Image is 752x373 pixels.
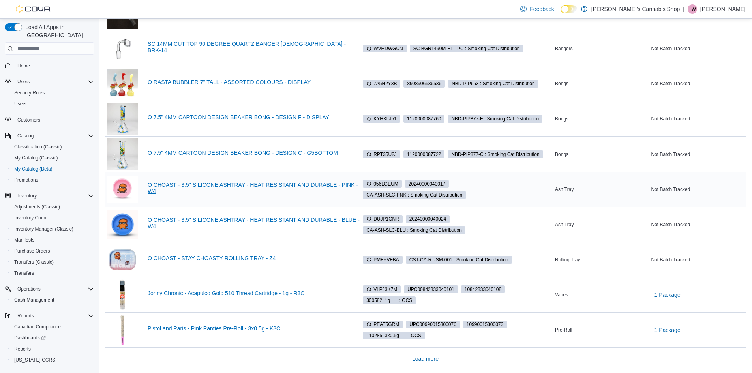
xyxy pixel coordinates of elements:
[363,215,403,223] span: DUJP1GNR
[363,80,400,88] span: 7A5H2Y3B
[22,23,94,39] span: Load All Apps in [GEOGRAPHIC_DATA]
[14,284,94,294] span: Operations
[553,79,649,88] div: Bongs
[403,115,445,123] span: 1120000087760
[11,344,94,354] span: Reports
[14,357,55,363] span: [US_STATE] CCRS
[553,290,649,300] div: Vapes
[11,268,94,278] span: Transfers
[14,77,33,86] button: Users
[403,80,445,88] span: 8908906536536
[591,4,680,14] p: [PERSON_NAME]'s Cannabis Shop
[11,164,94,174] span: My Catalog (Beta)
[366,297,412,304] span: 300582_1g___ : OCS
[688,4,697,14] div: Taylor Willson
[410,45,523,52] span: SC BGR1490M-FT-1PC : Smoking Cat Distribution
[148,150,360,156] a: O 7.5" 4MM CARTOON DESIGN BEAKER BONG - DESIGN C - G5BOTTOM
[148,79,360,85] a: O RASTA BUBBLER 7" TALL - ASSORTED COLOURS - DISPLAY
[14,166,53,172] span: My Catalog (Beta)
[363,296,416,304] span: 300582_1g___ : OCS
[553,150,649,159] div: Bongs
[107,279,138,311] img: Jonny Chronic - Acapulco Gold 510 Thread Cartridge - 1g - R3C
[11,142,65,152] a: Classification (Classic)
[366,191,462,199] span: CA-ASH-SLC-PNK : Smoking Cat Distribution
[14,311,94,321] span: Reports
[409,321,456,328] span: UPC 00990015300076
[517,1,557,17] a: Feedback
[17,193,37,199] span: Inventory
[11,355,94,365] span: Washington CCRS
[107,69,138,99] img: O RASTA BUBBLER 7" TALL - ASSORTED COLOURS - DISPLAY
[654,326,681,334] span: 1 Package
[366,115,397,122] span: KYHXLJ51
[448,80,538,88] span: NBD-PIP653 : Smoking Cat Distribution
[407,115,441,122] span: 1120000087760
[363,256,403,264] span: PMFYVFBA
[553,185,649,194] div: Ash Tray
[8,246,97,257] button: Purchase Orders
[409,256,508,263] span: CST-CA-RT-SM-001 : Smoking Cat Distribution
[363,321,403,328] span: PEAT5GRM
[11,153,94,163] span: My Catalog (Classic)
[11,344,34,354] a: Reports
[8,201,97,212] button: Adjustments (Classic)
[11,333,94,343] span: Dashboards
[8,354,97,366] button: [US_STATE] CCRS
[11,333,49,343] a: Dashboards
[363,285,401,293] span: VLPJ3K7M
[404,285,458,293] span: UPC00842833040101
[8,212,97,223] button: Inventory Count
[14,191,40,201] button: Inventory
[363,45,407,52] span: WVHDWGUN
[148,182,360,194] a: O CHOAST - 3.5" SILICONE ASHTRAY - HEAT RESISTANT AND DURABLE - PINK - W4
[14,155,58,161] span: My Catalog (Classic)
[448,150,543,158] span: NBD-PIP877-C : Smoking Cat Distribution
[14,335,46,341] span: Dashboards
[11,246,53,256] a: Purchase Orders
[14,215,48,221] span: Inventory Count
[8,321,97,332] button: Canadian Compliance
[700,4,746,14] p: [PERSON_NAME]
[2,190,97,201] button: Inventory
[14,284,44,294] button: Operations
[11,142,94,152] span: Classification (Classic)
[366,256,399,263] span: PMFYVFBA
[11,235,38,245] a: Manifests
[11,213,51,223] a: Inventory Count
[14,90,45,96] span: Security Roles
[14,270,34,276] span: Transfers
[366,180,398,187] span: 056LGEUM
[8,294,97,306] button: Cash Management
[17,133,34,139] span: Catalog
[11,235,94,245] span: Manifests
[8,332,97,343] a: Dashboards
[553,325,649,335] div: Pre-Roll
[465,286,501,293] span: 10842833040108
[363,226,465,234] span: CA-ASH-SLC-BLU : Smoking Cat Distribution
[14,324,61,330] span: Canadian Compliance
[363,115,400,123] span: KYHXLJ51
[651,287,684,303] button: 1 Package
[452,80,534,87] span: NBD-PIP653 : Smoking Cat Distribution
[11,295,57,305] a: Cash Management
[409,351,442,367] button: Load more
[11,164,56,174] a: My Catalog (Beta)
[405,180,449,188] span: 20240000040017
[14,204,60,210] span: Adjustments (Classic)
[413,45,520,52] span: SC BGR1490M-FT-1PC : Smoking Cat Distribution
[11,99,94,109] span: Users
[363,332,425,339] span: 110285_3x0.5g___ : OCS
[11,257,57,267] a: Transfers (Classic)
[14,61,33,71] a: Home
[650,79,746,88] div: Not Batch Tracked
[451,151,539,158] span: NBD-PIP877-C : Smoking Cat Distribution
[412,355,439,363] span: Load more
[14,131,37,141] button: Catalog
[8,163,97,174] button: My Catalog (Beta)
[14,177,38,183] span: Promotions
[407,151,441,158] span: 1120000087722
[17,79,30,85] span: Users
[409,216,446,223] span: 20240000040024
[467,321,503,328] span: 10990015300073
[409,180,445,187] span: 20240000040017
